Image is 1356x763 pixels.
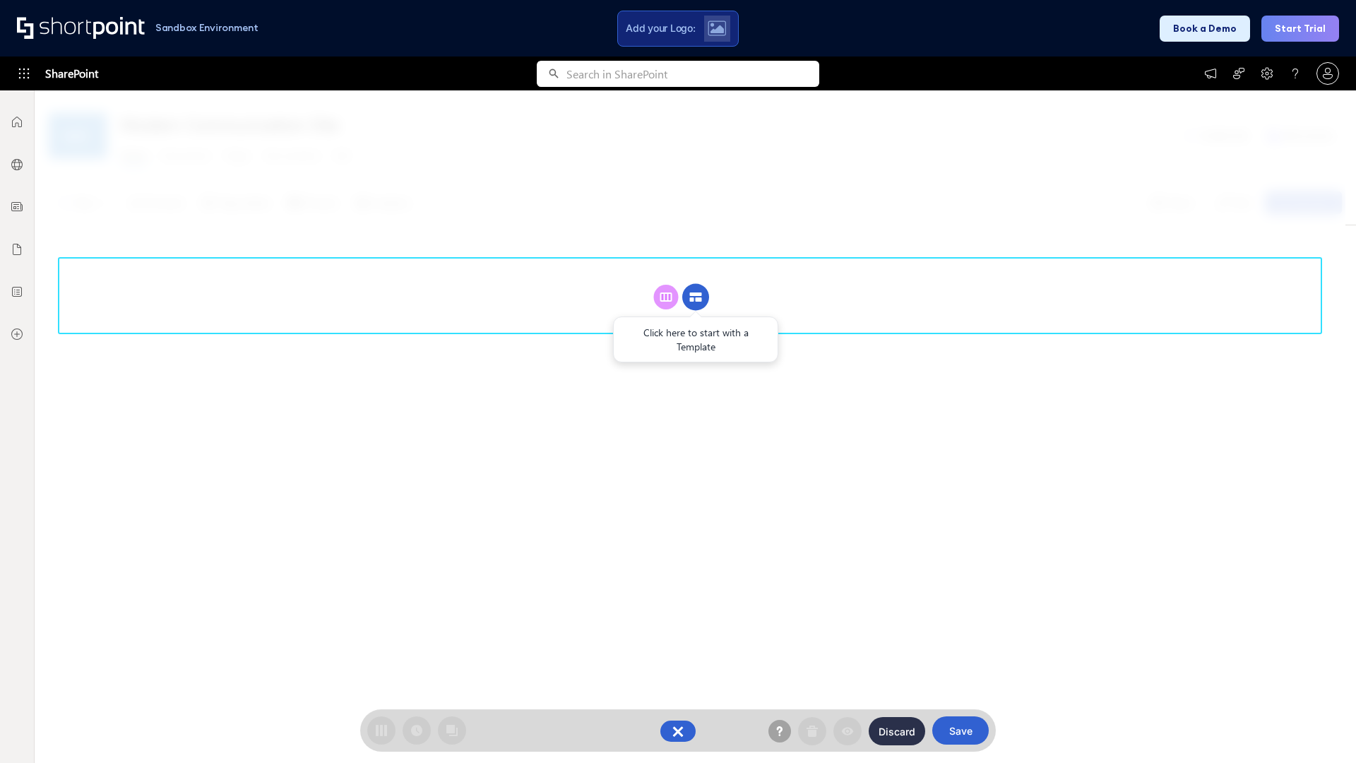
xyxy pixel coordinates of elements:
[1285,695,1356,763] iframe: Chat Widget
[708,20,726,36] img: Upload logo
[869,717,925,745] button: Discard
[626,22,695,35] span: Add your Logo:
[566,61,819,87] input: Search in SharePoint
[155,24,258,32] h1: Sandbox Environment
[932,716,989,745] button: Save
[1261,16,1339,42] button: Start Trial
[45,57,98,90] span: SharePoint
[1160,16,1250,42] button: Book a Demo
